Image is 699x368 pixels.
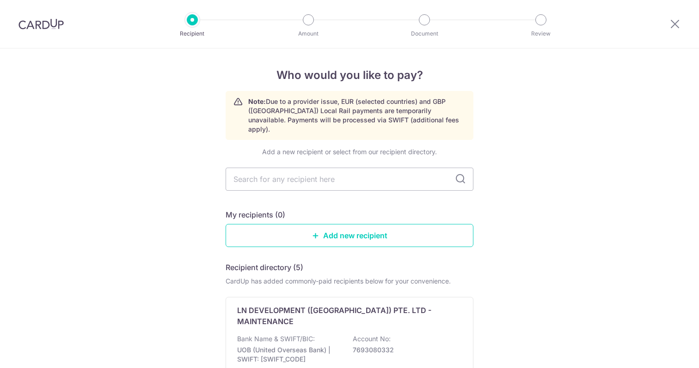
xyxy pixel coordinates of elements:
[226,209,285,220] h5: My recipients (0)
[507,29,575,38] p: Review
[390,29,459,38] p: Document
[353,334,391,344] p: Account No:
[353,345,456,355] p: 7693080332
[226,277,473,286] div: CardUp has added commonly-paid recipients below for your convenience.
[226,67,473,84] h4: Who would you like to pay?
[226,262,303,273] h5: Recipient directory (5)
[226,147,473,157] div: Add a new recipient or select from our recipient directory.
[158,29,227,38] p: Recipient
[237,334,315,344] p: Bank Name & SWIFT/BIC:
[226,224,473,247] a: Add new recipient
[226,168,473,191] input: Search for any recipient here
[248,97,466,134] p: Due to a provider issue, EUR (selected countries) and GBP ([GEOGRAPHIC_DATA]) Local Rail payments...
[18,18,64,30] img: CardUp
[237,345,341,364] p: UOB (United Overseas Bank) | SWIFT: [SWIFT_CODE]
[274,29,343,38] p: Amount
[237,305,451,327] p: LN DEVELOPMENT ([GEOGRAPHIC_DATA]) PTE. LTD - MAINTENANCE
[248,97,266,105] strong: Note:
